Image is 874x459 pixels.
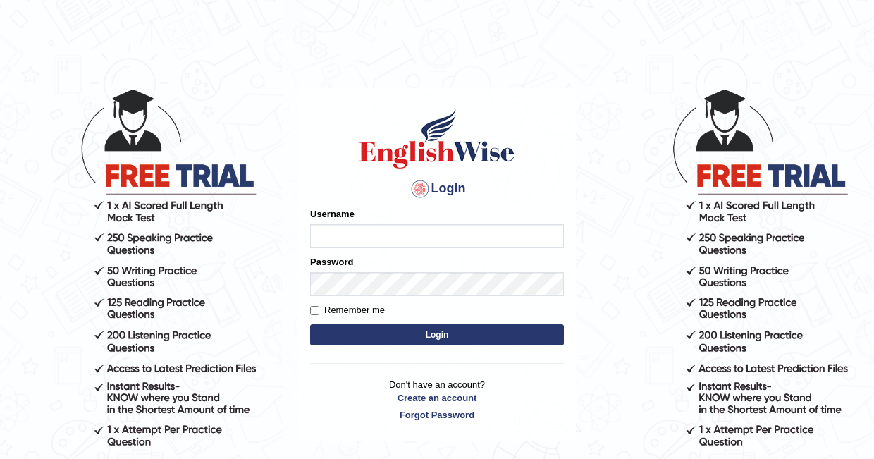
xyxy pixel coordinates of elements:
label: Password [310,255,353,269]
label: Remember me [310,303,385,317]
input: Remember me [310,306,319,315]
button: Login [310,324,564,345]
a: Forgot Password [310,408,564,422]
img: Logo of English Wise sign in for intelligent practice with AI [357,107,517,171]
h4: Login [310,178,564,200]
label: Username [310,207,355,221]
p: Don't have an account? [310,378,564,422]
a: Create an account [310,391,564,405]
